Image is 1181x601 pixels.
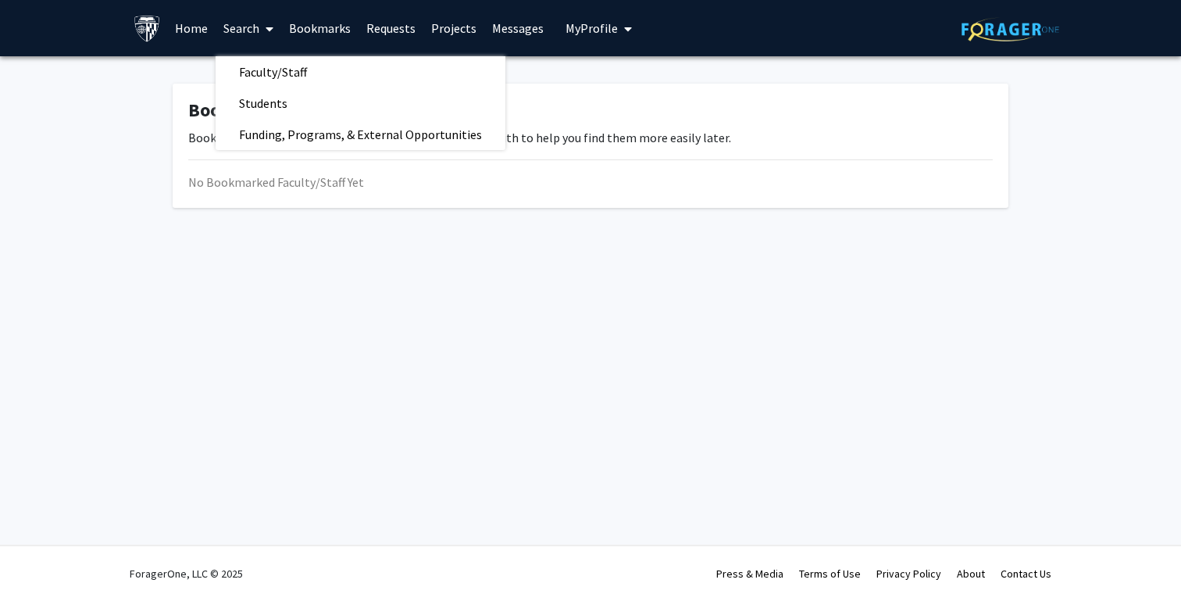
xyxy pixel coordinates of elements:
iframe: Chat [12,531,66,589]
span: Funding, Programs, & External Opportunities [216,119,505,150]
a: Faculty/Staff [216,60,505,84]
a: Funding, Programs, & External Opportunities [216,123,505,146]
a: Students [216,91,505,115]
span: Students [216,88,311,119]
span: Faculty/Staff [216,56,330,88]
